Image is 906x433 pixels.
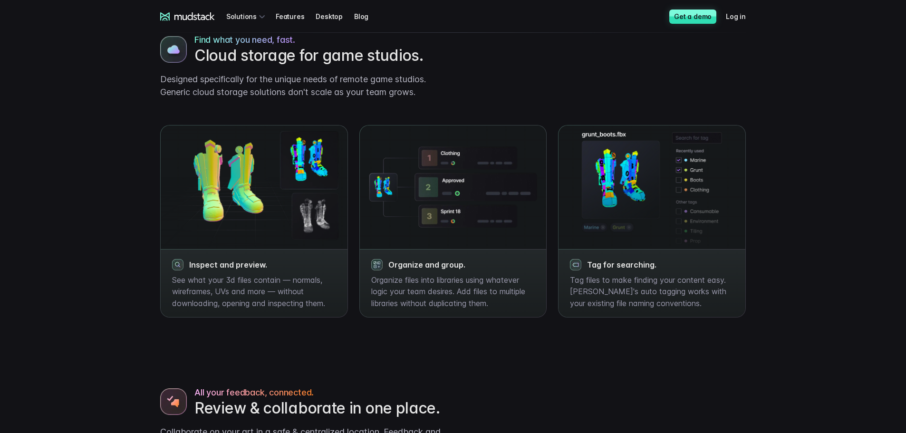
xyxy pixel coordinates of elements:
img: Boots model in normals, UVs and wireframe [160,36,187,63]
span: Art team size [159,78,203,87]
a: Get a demo [669,10,716,24]
img: Boots model in normals, UVs and wireframe [161,125,347,249]
p: Designed specifically for the unique needs of remote game studios. Generic cloud storage solution... [160,73,445,98]
a: Features [276,8,316,25]
h3: Tag for searching. [587,260,734,269]
img: Boots model in normals, UVs and wireframe [160,388,187,415]
img: Boots model in normals, UVs and wireframe [360,125,547,249]
span: Find what you need, fast. [194,33,295,46]
h3: Inspect and preview. [189,260,336,269]
span: All your feedback, connected. [194,386,314,399]
span: Last name [159,0,194,9]
span: Job title [159,39,185,48]
a: mudstack logo [160,12,215,21]
input: Work with outsourced artists? [2,173,9,179]
h2: Review & collaborate in one place. [194,399,445,418]
p: See what your 3d files contain — normals, wireframes, UVs and more — without downloading, opening... [172,274,336,309]
h2: Cloud storage for game studios. [194,46,445,65]
img: Boots model in normals, UVs and wireframe [559,125,745,249]
p: Organize files into libraries using whatever logic your team desires. Add files to multiple libra... [371,274,535,309]
a: Blog [354,8,380,25]
img: magnifying glass icon [570,259,581,270]
img: magnifying glass icon [371,259,383,270]
div: Solutions [226,8,268,25]
a: Log in [726,8,757,25]
span: Work with outsourced artists? [11,172,111,180]
p: Tag files to make finding your content easy. [PERSON_NAME]'s auto tagging works with your existin... [570,274,734,309]
a: Desktop [316,8,354,25]
h3: Organize and group. [388,260,535,269]
img: magnifying glass icon [172,259,183,270]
